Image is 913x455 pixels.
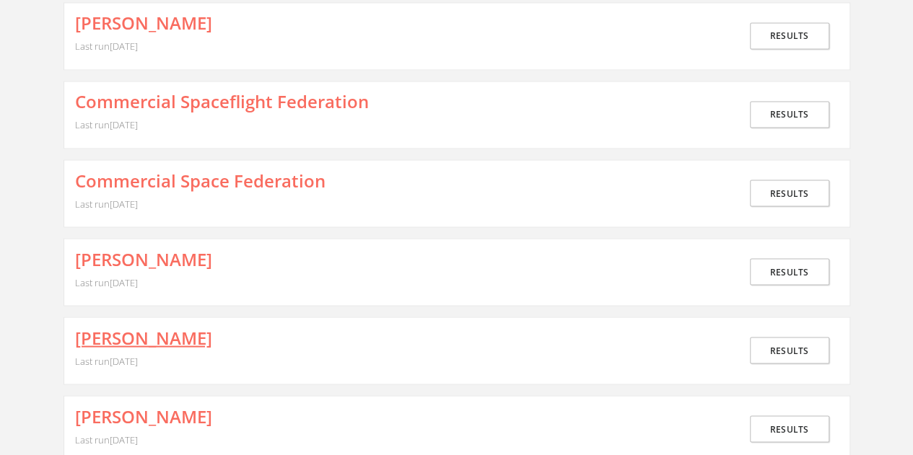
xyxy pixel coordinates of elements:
[750,22,829,49] a: Results
[750,180,829,206] a: Results
[75,118,138,131] span: Last run [DATE]
[75,249,212,268] a: [PERSON_NAME]
[750,415,829,442] a: Results
[75,197,138,210] span: Last run [DATE]
[75,40,138,53] span: Last run [DATE]
[75,14,212,32] a: [PERSON_NAME]
[75,171,326,190] a: Commercial Space Federation
[75,328,212,347] a: [PERSON_NAME]
[750,337,829,363] a: Results
[75,354,138,367] span: Last run [DATE]
[75,92,369,111] a: Commercial Spaceflight Federation
[75,407,212,425] a: [PERSON_NAME]
[750,258,829,285] a: Results
[75,275,138,288] span: Last run [DATE]
[75,433,138,446] span: Last run [DATE]
[750,101,829,128] a: Results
